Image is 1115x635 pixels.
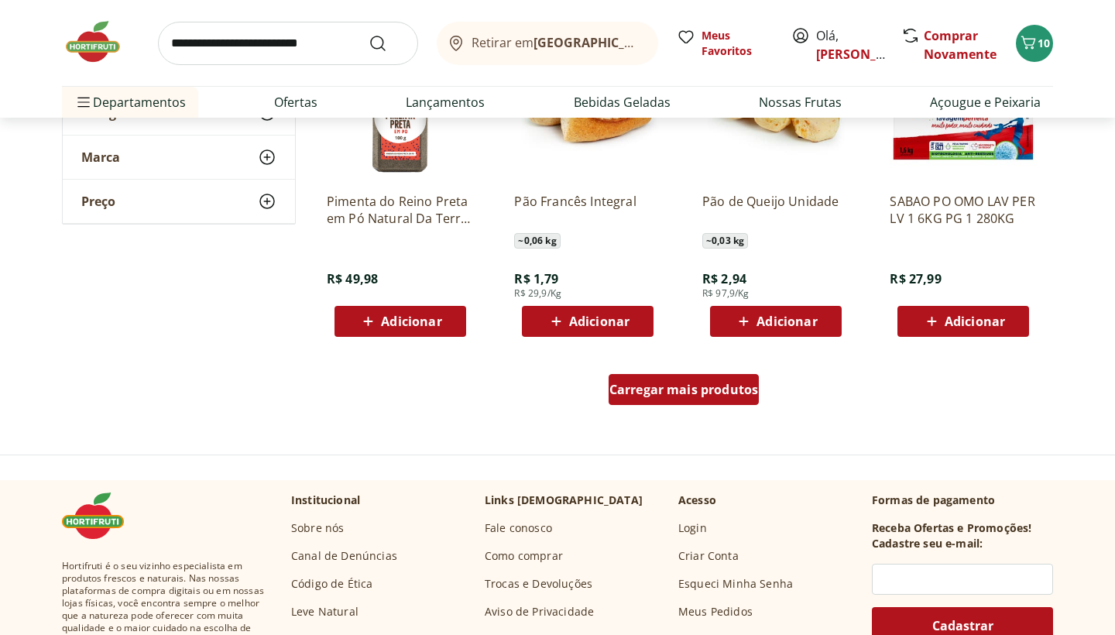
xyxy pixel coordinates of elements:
[702,28,773,59] span: Meus Favoritos
[514,193,661,227] a: Pão Francês Integral
[274,93,317,112] a: Ofertas
[924,27,997,63] a: Comprar Novamente
[678,493,716,508] p: Acesso
[81,194,115,209] span: Preço
[710,306,842,337] button: Adicionar
[678,576,793,592] a: Esqueci Minha Senha
[514,287,561,300] span: R$ 29,9/Kg
[334,306,466,337] button: Adicionar
[522,306,654,337] button: Adicionar
[327,193,474,227] a: Pimenta do Reino Preta em Pó Natural Da Terra 100g
[872,536,983,551] h3: Cadastre seu e-mail:
[485,520,552,536] a: Fale conosco
[678,548,739,564] a: Criar Conta
[609,374,760,411] a: Carregar mais produtos
[945,315,1005,328] span: Adicionar
[569,315,630,328] span: Adicionar
[291,520,344,536] a: Sobre nós
[677,28,773,59] a: Meus Favoritos
[890,193,1037,227] a: SABAO PO OMO LAV PER LV 1 6KG PG 1 280KG
[63,136,295,179] button: Marca
[702,270,746,287] span: R$ 2,94
[678,520,707,536] a: Login
[514,270,558,287] span: R$ 1,79
[63,180,295,223] button: Preço
[381,315,441,328] span: Adicionar
[930,93,1041,112] a: Açougue e Peixaria
[574,93,671,112] a: Bebidas Geladas
[291,548,397,564] a: Canal de Denúncias
[756,315,817,328] span: Adicionar
[472,36,643,50] span: Retirar em
[62,19,139,65] img: Hortifruti
[62,493,139,539] img: Hortifruti
[816,46,917,63] a: [PERSON_NAME]
[437,22,658,65] button: Retirar em[GEOGRAPHIC_DATA]/[GEOGRAPHIC_DATA]
[291,493,360,508] p: Institucional
[291,604,359,620] a: Leve Natural
[158,22,418,65] input: search
[702,193,849,227] a: Pão de Queijo Unidade
[406,93,485,112] a: Lançamentos
[816,26,885,63] span: Olá,
[485,548,563,564] a: Como comprar
[74,84,186,121] span: Departamentos
[369,34,406,53] button: Submit Search
[759,93,842,112] a: Nossas Frutas
[1038,36,1050,50] span: 10
[485,604,594,620] a: Aviso de Privacidade
[609,383,759,396] span: Carregar mais produtos
[932,620,993,632] span: Cadastrar
[291,576,372,592] a: Código de Ética
[1016,25,1053,62] button: Carrinho
[890,270,941,287] span: R$ 27,99
[514,233,560,249] span: ~ 0,06 kg
[485,493,643,508] p: Links [DEMOGRAPHIC_DATA]
[702,233,748,249] span: ~ 0,03 kg
[485,576,592,592] a: Trocas e Devoluções
[81,149,120,165] span: Marca
[897,306,1029,337] button: Adicionar
[872,493,1053,508] p: Formas de pagamento
[533,34,794,51] b: [GEOGRAPHIC_DATA]/[GEOGRAPHIC_DATA]
[702,287,750,300] span: R$ 97,9/Kg
[872,520,1031,536] h3: Receba Ofertas e Promoções!
[678,604,753,620] a: Meus Pedidos
[74,84,93,121] button: Menu
[327,270,378,287] span: R$ 49,98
